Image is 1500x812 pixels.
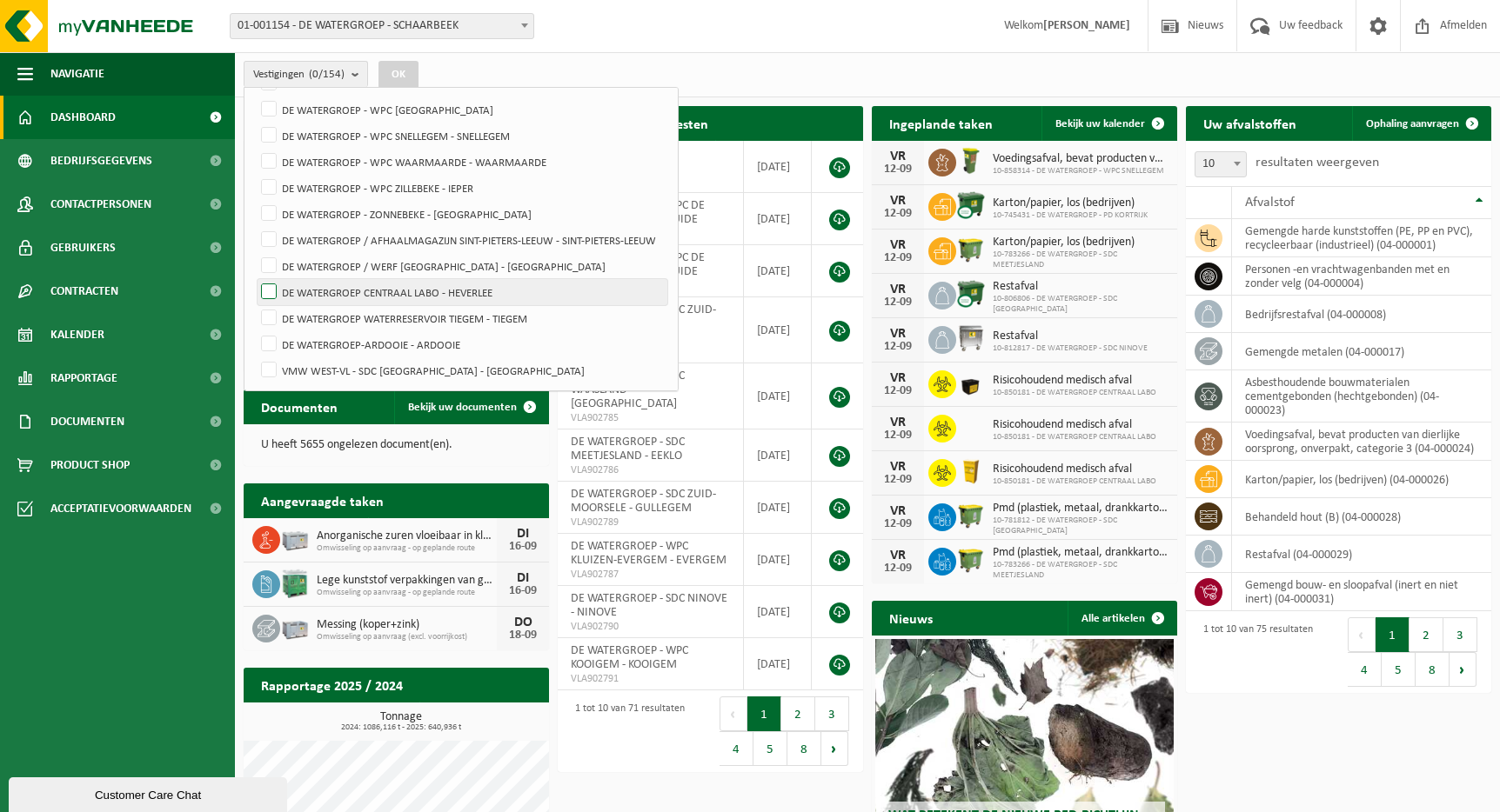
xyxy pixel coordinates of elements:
button: 3 [815,696,849,731]
div: VR [881,416,915,429]
label: VMW WEST-VL - SDC [GEOGRAPHIC_DATA] - [GEOGRAPHIC_DATA] [258,357,667,383]
img: PB-HB-1400-HPE-GN-11 [280,567,310,599]
button: Previous [1348,617,1376,652]
td: [DATE] [744,534,812,586]
h2: Nieuws [872,601,950,635]
td: [DATE] [744,429,812,482]
span: Contracten [50,270,118,313]
td: [DATE] [744,638,812,690]
span: Kalender [50,313,104,356]
span: Dashboard [50,96,116,139]
td: asbesthoudende bouwmaterialen cementgebonden (hechtgebonden) (04-000023) [1232,370,1491,423]
span: 10-850181 - DE WATERGROEP CENTRAAL LABO [993,432,1156,443]
div: 12-09 [881,252,915,264]
img: WB-0060-HPE-GN-50 [956,146,986,176]
div: 16-09 [506,541,540,553]
label: DE WATERGROEP / AFHAALMAGAZIJN SINT-PIETERS-LEEUW - SINT-PIETERS-LEEUW [258,227,667,253]
div: 12-09 [881,208,915,220]
td: [DATE] [744,245,812,297]
a: Ophaling aanvragen [1352,106,1490,141]
button: 4 [1348,652,1382,687]
span: VLA902786 [571,463,730,477]
img: WB-1100-CU [956,190,986,220]
span: Contactpersonen [50,183,151,226]
span: Acceptatievoorwaarden [50,487,191,530]
span: Lege kunststof verpakkingen van gevaarlijke stoffen [317,574,497,588]
strong: [PERSON_NAME] [1043,19,1130,32]
span: DE WATERGROEP - WPC KOOIGEM - KOOIGEM [571,644,688,671]
div: VR [881,238,915,252]
span: Bekijk uw documenten [408,402,517,413]
td: [DATE] [744,141,812,193]
div: VR [881,194,915,208]
span: 10-783266 - DE WATERGROEP - SDC MEETJESLAND [993,250,1169,270]
h2: Documenten [244,389,355,423]
td: [DATE] [744,297,812,363]
span: VLA902785 [571,411,730,425]
span: Documenten [50,400,124,443]
span: Omwisseling op aanvraag - op geplande route [317,543,497,554]
span: 10-850181 - DE WATERGROEP CENTRAAL LABO [993,388,1156,398]
div: 1 tot 10 van 75 resultaten [1195,616,1313,689]
a: Bekijk rapportage [419,702,547,736]
span: Restafval [993,280,1169,294]
span: Product Shop [50,443,130,487]
span: Messing (koper+zink) [317,618,497,632]
span: VLA902791 [571,672,730,686]
button: Next [821,731,848,766]
span: Risicohoudend medisch afval [993,418,1156,432]
img: WB-1100-HPE-GN-50 [956,501,986,530]
div: VR [881,150,915,163]
label: DE WATERGROEP-ARDOOIE - ARDOOIE [258,331,667,357]
div: 12-09 [881,562,915,575]
td: [DATE] [744,363,812,429]
a: Bekijk uw documenten [394,389,547,424]
span: Karton/papier, los (bedrijven) [993,196,1148,210]
td: bedrijfsrestafval (04-000008) [1232,296,1491,333]
label: DE WATERGROEP CENTRAAL LABO - HEVERLEE [258,279,667,305]
button: 5 [1382,652,1416,687]
a: Alle artikelen [1068,601,1175,636]
td: voedingsafval, bevat producten van dierlijke oorsprong, onverpakt, categorie 3 (04-000024) [1232,423,1491,461]
td: behandeld hout (B) (04-000028) [1232,498,1491,536]
td: [DATE] [744,193,812,245]
img: WB-1100-HPE-GN-50 [956,545,986,575]
span: Anorganische zuren vloeibaar in kleinverpakking [317,529,497,543]
button: OK [378,61,419,89]
span: DE WATERGROEP - SDC ZUID-MOORSELE - GULLEGEM [571,488,716,515]
span: Omwisseling op aanvraag - op geplande route [317,588,497,598]
td: gemengde metalen (04-000017) [1232,333,1491,370]
button: 8 [1416,652,1450,687]
td: personen -en vrachtwagenbanden met en zonder velg (04-000004) [1232,257,1491,296]
span: Bedrijfsgegevens [50,139,152,183]
iframe: chat widget [9,774,291,812]
span: Karton/papier, los (bedrijven) [993,236,1169,250]
div: 12-09 [881,518,915,530]
h2: Uw afvalstoffen [1186,106,1314,140]
div: VR [881,371,915,385]
td: [DATE] [744,586,812,638]
div: 18-09 [506,629,540,642]
div: DI [506,527,540,541]
button: 8 [787,731,821,766]
label: DE WATERGROEP - ZONNEBEKE - [GEOGRAPHIC_DATA] [258,201,667,227]
span: 10-781812 - DE WATERGROEP - SDC [GEOGRAPHIC_DATA] [993,516,1169,536]
span: Rapportage [50,356,117,400]
span: Vestigingen [253,62,345,88]
h2: Rapportage 2025 / 2024 [244,668,420,702]
span: VLA902787 [571,568,730,582]
div: DI [506,571,540,585]
div: VR [881,283,915,296]
button: Vestigingen(0/154) [244,61,368,87]
span: 10-812817 - DE WATERGROEP - SDC NINOVE [993,343,1148,354]
td: gemengde harde kunststoffen (PE, PP en PVC), recycleerbaar (industrieel) (04-000001) [1232,219,1491,257]
span: 10-745431 - DE WATERGROEP - PD KORTRIJK [993,210,1148,221]
label: DE WATERGROEP - WPC [GEOGRAPHIC_DATA] [258,97,667,123]
span: 10 [1195,152,1246,176]
button: 2 [1410,617,1443,652]
span: 01-001154 - DE WATERGROEP - SCHAARBEEK [231,14,533,38]
img: WB-1100-HPE-GN-50 [956,235,986,264]
button: Next [1450,652,1477,687]
span: VLA902790 [571,620,730,634]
